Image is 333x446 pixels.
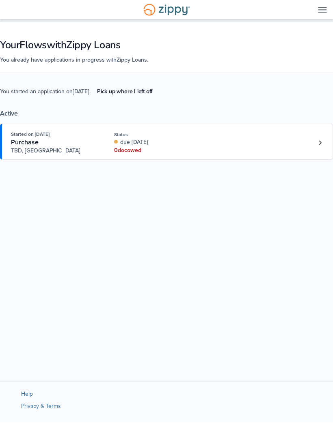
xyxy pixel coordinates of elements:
[21,403,61,410] a: Privacy & Terms
[11,138,39,146] span: Purchase
[114,138,190,146] div: due [DATE]
[114,146,190,154] div: 0 doc owed
[314,137,326,149] a: Loan number 4260578
[114,131,190,138] div: Status
[21,390,33,397] a: Help
[318,6,327,13] img: Mobile Dropdown Menu
[11,147,96,155] span: TBD, [GEOGRAPHIC_DATA]
[11,131,50,137] span: Started on [DATE]
[91,85,159,98] a: Pick up where I left off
